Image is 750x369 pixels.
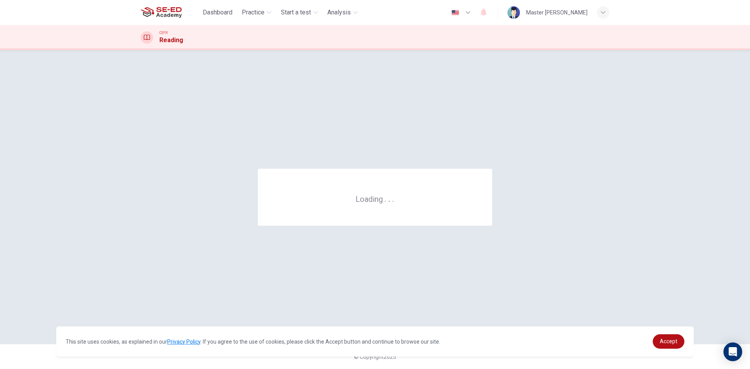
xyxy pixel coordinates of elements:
h6: . [384,192,387,205]
div: Open Intercom Messenger [723,342,742,361]
a: dismiss cookie message [653,334,684,349]
div: Master [PERSON_NAME] [526,8,587,17]
span: This site uses cookies, as explained in our . If you agree to the use of cookies, please click th... [66,339,440,345]
span: Analysis [327,8,351,17]
span: CEFR [159,30,168,36]
span: Start a test [281,8,311,17]
span: Dashboard [203,8,232,17]
img: en [450,10,460,16]
a: Privacy Policy [167,339,200,345]
h6: Loading [355,194,395,204]
button: Dashboard [200,5,236,20]
img: Profile picture [507,6,520,19]
h1: Reading [159,36,183,45]
img: SE-ED Academy logo [141,5,182,20]
span: Accept [660,338,677,344]
h6: . [388,192,391,205]
button: Start a test [278,5,321,20]
span: Practice [242,8,264,17]
h6: . [392,192,395,205]
span: © Copyright 2025 [354,354,396,360]
button: Practice [239,5,275,20]
button: Analysis [324,5,361,20]
a: SE-ED Academy logo [141,5,200,20]
div: cookieconsent [56,326,694,357]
